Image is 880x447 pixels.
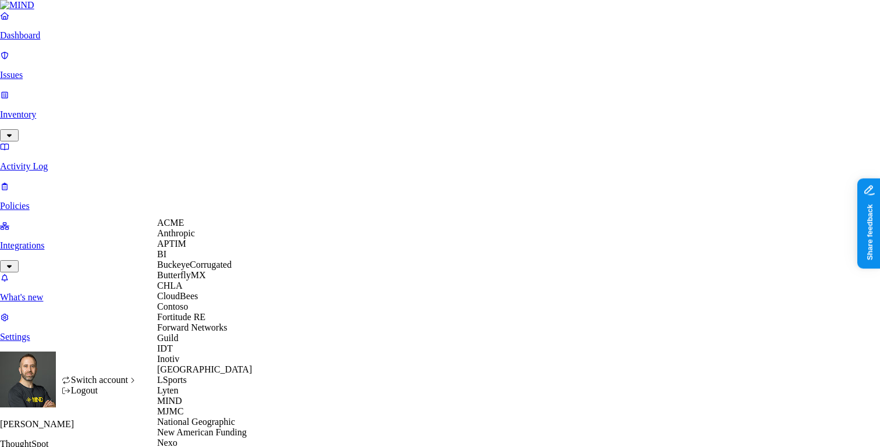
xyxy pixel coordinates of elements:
span: Forward Networks [157,322,227,332]
span: MJMC [157,406,183,416]
span: IDT [157,343,173,353]
div: Logout [62,385,138,396]
span: ACME [157,218,184,228]
span: Guild [157,333,178,343]
span: Anthropic [157,228,195,238]
span: National Geographic [157,417,235,427]
span: ButterflyMX [157,270,206,280]
span: Switch account [71,375,128,385]
span: BI [157,249,166,259]
span: Contoso [157,301,188,311]
span: Fortitude RE [157,312,205,322]
span: APTIM [157,239,186,249]
span: CHLA [157,281,183,290]
span: Lyten [157,385,178,395]
span: LSports [157,375,187,385]
span: CloudBees [157,291,198,301]
span: MIND [157,396,182,406]
span: Inotiv [157,354,179,364]
span: New American Funding [157,427,247,437]
span: BuckeyeCorrugated [157,260,232,269]
span: [GEOGRAPHIC_DATA] [157,364,252,374]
